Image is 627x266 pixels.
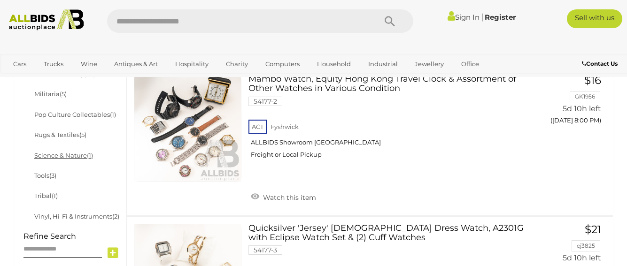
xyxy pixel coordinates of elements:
a: Watch this item [248,190,318,204]
a: Cars [7,56,32,72]
a: Jewellery [409,56,450,72]
span: $21 [585,223,601,236]
a: Mambo Watch, Equity Hong Kong Travel Clock & Assortment of Other Watches in Various Condition 541... [255,75,525,166]
span: (1) [52,192,58,199]
span: (1) [110,111,116,118]
a: Wine [75,56,103,72]
a: Militaria(5) [34,90,67,98]
img: Allbids.com.au [5,9,88,30]
a: $16 GK1956 5d 10h left ([DATE] 8:00 PM) [539,75,604,129]
a: Tribal(1) [34,192,58,199]
a: Register [485,13,516,22]
span: (97) [84,70,95,77]
a: Trucks [38,56,70,72]
span: (3) [49,172,56,179]
a: Sports [7,72,39,87]
b: Contact Us [582,60,618,67]
span: (5) [60,90,67,98]
a: Household [311,56,357,72]
a: Sell with us [567,9,623,28]
a: Antiques & Art [108,56,164,72]
span: (2) [112,213,119,220]
a: Charity [220,56,254,72]
a: Hospitality [169,56,215,72]
a: [GEOGRAPHIC_DATA] [44,72,123,87]
span: (1) [87,152,93,159]
a: Vinyl, Hi-Fi & Instruments(2) [34,213,119,220]
a: Rugs & Textiles(5) [34,131,86,138]
a: Estate Jewellery(97) [34,70,95,77]
a: Contact Us [582,59,620,69]
span: | [481,12,483,22]
a: Pop Culture Collectables(1) [34,111,116,118]
a: Tools(3) [34,172,56,179]
a: Computers [259,56,306,72]
span: (5) [79,131,86,138]
h4: Refine Search [23,232,124,241]
a: Science & Nature(1) [34,152,93,159]
button: Search [366,9,413,33]
a: Office [455,56,485,72]
a: Industrial [362,56,404,72]
a: Sign In [448,13,480,22]
span: Watch this item [261,193,316,202]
